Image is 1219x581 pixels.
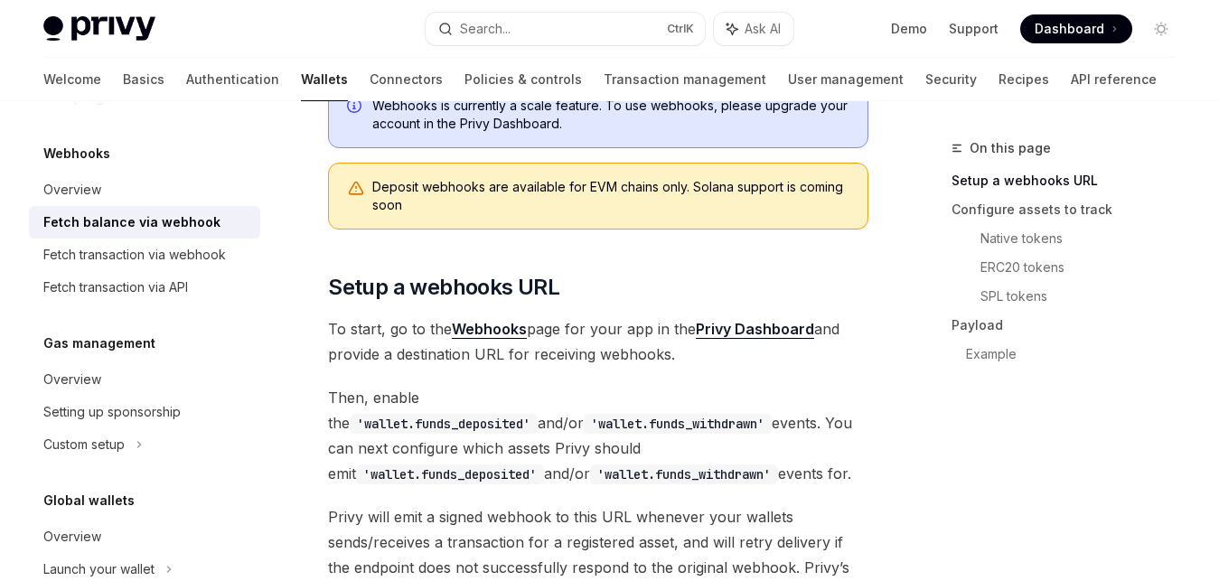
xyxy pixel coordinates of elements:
code: 'wallet.funds_withdrawn' [584,414,772,434]
code: 'wallet.funds_deposited' [350,414,538,434]
a: Authentication [186,58,279,101]
a: Configure assets to track [952,195,1190,224]
span: Setup a webhooks URL [328,273,559,302]
a: User management [788,58,904,101]
a: Basics [123,58,164,101]
a: Fetch transaction via webhook [29,239,260,271]
h5: Webhooks [43,143,110,164]
span: Then, enable the and/or events. You can next configure which assets Privy should emit and/or even... [328,385,868,486]
a: Native tokens [980,224,1190,253]
h5: Global wallets [43,490,135,511]
a: Policies & controls [464,58,582,101]
div: Custom setup [43,434,125,455]
div: Fetch transaction via API [43,276,188,298]
img: light logo [43,16,155,42]
span: To start, go to the page for your app in the and provide a destination URL for receiving webhooks. [328,316,868,367]
a: Connectors [370,58,443,101]
button: Toggle dark mode [1147,14,1176,43]
svg: Warning [347,180,365,198]
button: Search...CtrlK [426,13,705,45]
a: Support [949,20,999,38]
a: API reference [1071,58,1157,101]
a: SPL tokens [980,282,1190,311]
a: Webhooks [452,320,527,339]
a: ERC20 tokens [980,253,1190,282]
a: Overview [29,363,260,396]
div: Deposit webhooks are available for EVM chains only. Solana support is coming soon [372,178,849,214]
div: Overview [43,369,101,390]
a: Setting up sponsorship [29,396,260,428]
div: Setting up sponsorship [43,401,181,423]
a: Fetch transaction via API [29,271,260,304]
svg: Info [347,98,365,117]
div: Search... [460,18,511,40]
a: Demo [891,20,927,38]
a: Dashboard [1020,14,1132,43]
span: Ask AI [745,20,781,38]
div: Launch your wallet [43,558,155,580]
a: Overview [29,520,260,553]
div: Fetch balance via webhook [43,211,220,233]
a: Payload [952,311,1190,340]
h5: Gas management [43,333,155,354]
a: Recipes [999,58,1049,101]
a: Setup a webhooks URL [952,166,1190,195]
span: Ctrl K [667,22,694,36]
span: Webhooks is currently a scale feature. To use webhooks, please upgrade your account in the Privy ... [372,97,849,133]
code: 'wallet.funds_withdrawn' [590,464,778,484]
a: Privy Dashboard [696,320,814,339]
a: Transaction management [604,58,766,101]
strong: Webhooks [452,320,527,338]
div: Overview [43,526,101,548]
span: On this page [970,137,1051,159]
a: Fetch balance via webhook [29,206,260,239]
div: Fetch transaction via webhook [43,244,226,266]
div: Overview [43,179,101,201]
a: Wallets [301,58,348,101]
code: 'wallet.funds_deposited' [356,464,544,484]
a: Welcome [43,58,101,101]
a: Example [966,340,1190,369]
button: Ask AI [714,13,793,45]
a: Overview [29,173,260,206]
a: Security [925,58,977,101]
span: Dashboard [1035,20,1104,38]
